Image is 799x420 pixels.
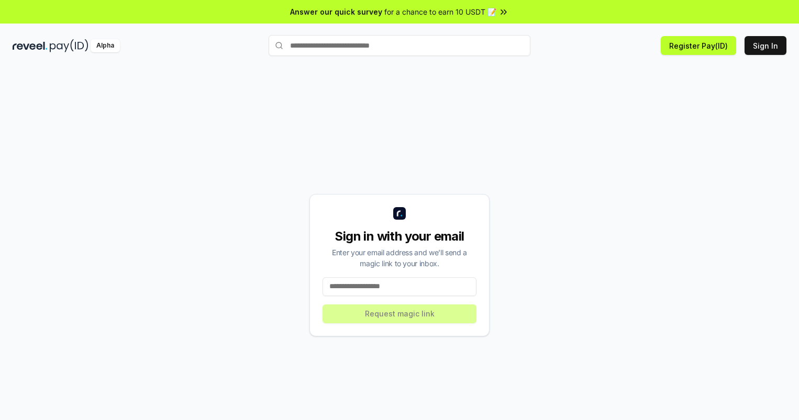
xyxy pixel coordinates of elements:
div: Alpha [91,39,120,52]
button: Sign In [745,36,786,55]
div: Sign in with your email [323,228,476,245]
span: Answer our quick survey [290,6,382,17]
img: reveel_dark [13,39,48,52]
span: for a chance to earn 10 USDT 📝 [384,6,496,17]
div: Enter your email address and we’ll send a magic link to your inbox. [323,247,476,269]
button: Register Pay(ID) [661,36,736,55]
img: logo_small [393,207,406,220]
img: pay_id [50,39,88,52]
